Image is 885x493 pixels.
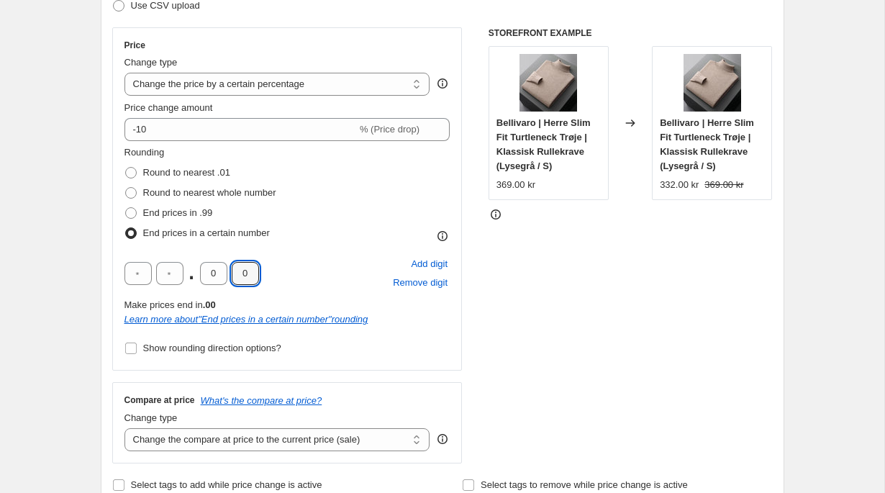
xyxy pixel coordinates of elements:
div: help [435,432,450,446]
input: ﹡ [232,262,259,285]
span: Show rounding direction options? [143,343,281,353]
img: S8c4100dbaa9c456ea9733a30bb490dccp_80x.jpg [684,54,741,112]
span: Bellivaro | Herre Slim Fit Turtleneck Trøje | Klassisk Rullekrave (Lysegrå / S) [660,117,754,171]
span: Price change amount [124,102,213,113]
span: . [188,262,196,285]
button: What's the compare at price? [201,395,322,406]
input: -15 [124,118,357,141]
div: help [435,76,450,91]
a: Learn more about"End prices in a certain number"rounding [124,314,368,325]
span: Round to nearest .01 [143,167,230,178]
span: Add digit [411,257,448,271]
span: Remove digit [393,276,448,290]
h6: STOREFRONT EXAMPLE [489,27,773,39]
img: S8c4100dbaa9c456ea9733a30bb490dccp_80x.jpg [519,54,577,112]
span: Make prices end in [124,299,216,310]
button: Add placeholder [409,255,450,273]
span: Change type [124,412,178,423]
span: Bellivaro | Herre Slim Fit Turtleneck Trøje | Klassisk Rullekrave (Lysegrå / S) [496,117,591,171]
strike: 369.00 kr [704,178,743,192]
span: % (Price drop) [360,124,419,135]
span: Rounding [124,147,165,158]
span: End prices in .99 [143,207,213,218]
input: ﹡ [200,262,227,285]
span: Change type [124,57,178,68]
input: ﹡ [156,262,183,285]
span: Round to nearest whole number [143,187,276,198]
i: Learn more about " End prices in a certain number " rounding [124,314,368,325]
span: End prices in a certain number [143,227,270,238]
div: 369.00 kr [496,178,535,192]
h3: Price [124,40,145,51]
input: ﹡ [124,262,152,285]
span: Select tags to remove while price change is active [481,479,688,490]
span: Select tags to add while price change is active [131,479,322,490]
button: Remove placeholder [391,273,450,292]
b: .00 [203,299,216,310]
h3: Compare at price [124,394,195,406]
div: 332.00 kr [660,178,699,192]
